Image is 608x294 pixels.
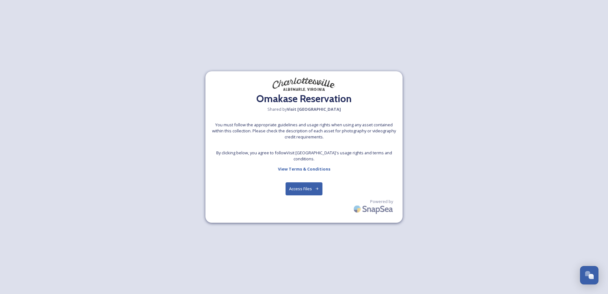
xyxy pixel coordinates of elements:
[370,199,393,205] span: Powered by
[256,91,352,106] h2: Omakase Reservation
[352,201,396,216] img: SnapSea Logo
[278,165,330,173] a: View Terms & Conditions
[286,182,323,195] button: Access Files
[580,266,598,284] button: Open Chat
[278,166,330,172] strong: View Terms & Conditions
[212,150,396,162] span: By clicking below, you agree to follow Visit [GEOGRAPHIC_DATA] 's usage rights and terms and cond...
[272,78,336,91] img: download%20(7).png
[212,122,396,140] span: You must follow the appropriate guidelines and usage rights when using any asset contained within...
[287,106,341,112] strong: Visit [GEOGRAPHIC_DATA]
[267,106,341,112] span: Shared by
